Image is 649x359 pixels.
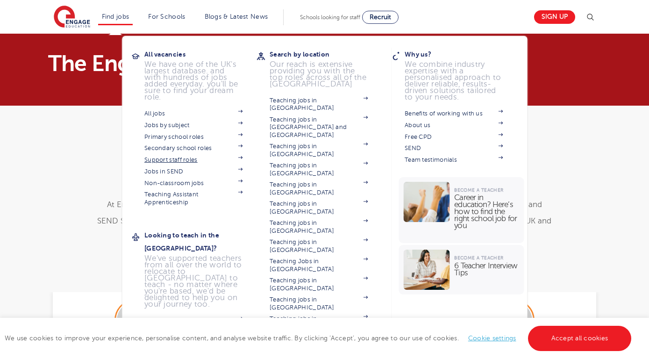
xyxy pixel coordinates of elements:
a: For Schools [148,13,185,20]
a: Team testimonials [405,156,503,164]
a: Looking to teach in the [GEOGRAPHIC_DATA]?We've supported teachers from all over the world to rel... [144,229,257,308]
a: All jobs [144,110,242,117]
a: Accept all cookies [528,326,632,351]
p: At Engage, w [95,196,554,245]
img: Engage Education [54,6,90,29]
a: Teaching jobs in [GEOGRAPHIC_DATA] [270,315,368,330]
a: Secondary school roles [144,144,242,152]
a: Non-classroom jobs [144,179,242,187]
a: Teaching jobs in [GEOGRAPHIC_DATA] [270,97,368,112]
h3: Looking to teach in the [GEOGRAPHIC_DATA]? [144,229,257,255]
p: 6 Teacher Interview Tips [454,262,519,276]
a: Benefits of working with us [405,110,503,117]
a: Teaching jobs in [GEOGRAPHIC_DATA] [270,219,368,235]
h3: Why us? [405,48,517,61]
a: Sign up [534,10,575,24]
span: We use cookies to improve your experience, personalise content, and analyse website traffic. By c... [5,335,634,342]
a: Jobs by subject [144,122,242,129]
span: Become a Teacher [454,187,503,193]
p: We combine industry expertise with a personalised approach to deliver reliable, results-driven so... [405,61,503,101]
a: Teaching jobs in [GEOGRAPHIC_DATA] [270,162,368,177]
a: Teaching jobs in [GEOGRAPHIC_DATA] [270,296,368,311]
a: Support staff roles [144,156,242,164]
a: Teaching jobs in [GEOGRAPHIC_DATA] and [GEOGRAPHIC_DATA] [270,116,368,139]
a: All vacanciesWe have one of the UK's largest database. and with hundreds of jobs added everyday. ... [144,48,257,101]
p: We've supported teachers from all over the world to relocate to [GEOGRAPHIC_DATA] to teach - no m... [144,255,242,308]
a: Become a TeacherCareer in education? Here’s how to find the right school job for you [399,177,526,243]
span: Schools looking for staff [300,14,360,21]
a: Teaching jobs in [GEOGRAPHIC_DATA] [270,143,368,158]
p: We have one of the UK's largest database. and with hundreds of jobs added everyday. you'll be sur... [144,61,242,101]
a: Blogs & Latest News [205,13,268,20]
a: Free CPD [405,133,503,141]
h3: All vacancies [144,48,257,61]
h1: The Engage Team [48,52,412,75]
a: About us [405,122,503,129]
a: Teaching jobs in [GEOGRAPHIC_DATA] [270,238,368,254]
a: Find jobs [102,13,129,20]
a: Teaching Assistant Apprenticeship [144,191,242,206]
a: Teaching jobs in [GEOGRAPHIC_DATA] [270,200,368,215]
h3: Search by location [270,48,382,61]
span: e are actively recruiting teachers, teaching assistants and support staff for Nursery, Primary, S... [97,200,551,242]
a: Become a Teacher6 Teacher Interview Tips [399,245,526,294]
a: Teaching jobs in [GEOGRAPHIC_DATA] [270,277,368,292]
a: Why us?We combine industry expertise with a personalised approach to deliver reliable, results-dr... [405,48,517,101]
a: Primary school roles [144,133,242,141]
a: Cookie settings [468,335,516,342]
a: Recruit [362,11,399,24]
a: SEND [405,144,503,152]
a: Where are you relocating from? [144,317,242,332]
a: Search by locationOur reach is extensive providing you with the top roles across all of the [GEOG... [270,48,382,87]
h2: Our Consultants [95,166,554,182]
a: Teaching jobs in [GEOGRAPHIC_DATA] [270,181,368,196]
a: Jobs in SEND [144,168,242,175]
a: Teaching Jobs in [GEOGRAPHIC_DATA] [270,258,368,273]
p: Career in education? Here’s how to find the right school job for you [454,194,519,229]
span: Recruit [370,14,391,21]
span: Become a Teacher [454,255,503,260]
p: Our reach is extensive providing you with the top roles across all of the [GEOGRAPHIC_DATA] [270,61,368,87]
